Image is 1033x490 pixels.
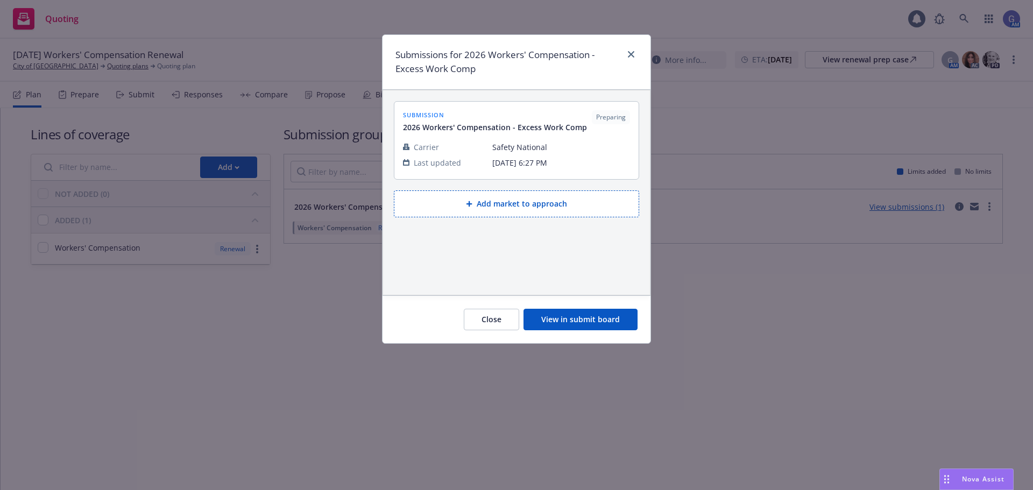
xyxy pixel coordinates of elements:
[939,468,1014,490] button: Nova Assist
[403,122,587,133] span: 2026 Workers' Compensation - Excess Work Comp
[464,309,519,330] button: Close
[940,469,953,489] div: Drag to move
[492,157,630,168] span: [DATE] 6:27 PM
[962,474,1004,484] span: Nova Assist
[414,157,461,168] span: Last updated
[414,141,439,153] span: Carrier
[596,112,626,122] span: Preparing
[523,309,638,330] button: View in submit board
[492,141,630,153] span: Safety National
[394,190,639,217] button: Add market to approach
[395,48,620,76] h1: Submissions for 2026 Workers' Compensation - Excess Work Comp
[625,48,638,61] a: close
[403,110,587,119] span: submission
